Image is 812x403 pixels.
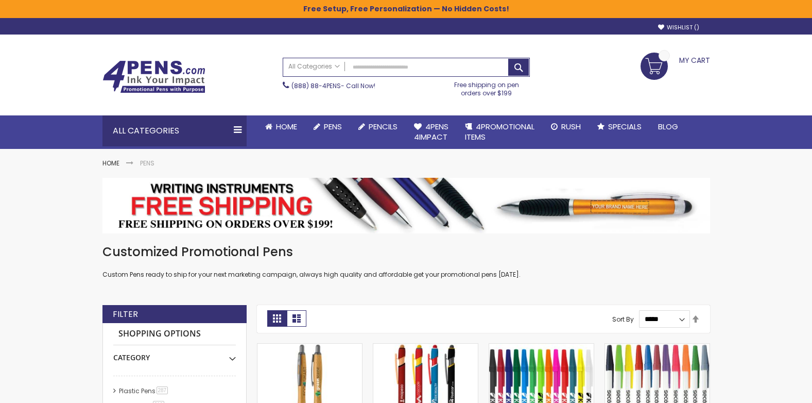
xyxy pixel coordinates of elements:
[291,81,341,90] a: (888) 88-4PENS
[140,159,154,167] strong: Pens
[414,121,448,142] span: 4Pens 4impact
[324,121,342,132] span: Pens
[589,115,650,138] a: Specials
[658,121,678,132] span: Blog
[443,77,530,97] div: Free shipping on pen orders over $199
[561,121,581,132] span: Rush
[605,343,710,352] a: Belfast Value Stick Pen
[543,115,589,138] a: Rush
[369,121,398,132] span: Pencils
[612,314,634,323] label: Sort By
[102,178,710,233] img: Pens
[489,343,594,352] a: Belfast B Value Stick Pen
[305,115,350,138] a: Pens
[457,115,543,149] a: 4PROMOTIONALITEMS
[257,115,305,138] a: Home
[102,159,119,167] a: Home
[157,387,168,394] span: 287
[288,62,340,71] span: All Categories
[102,244,710,260] h1: Customized Promotional Pens
[650,115,686,138] a: Blog
[257,343,362,352] a: Bamboo Sophisticate Pen - ColorJet Imprint
[113,345,236,363] div: Category
[350,115,406,138] a: Pencils
[102,60,205,93] img: 4Pens Custom Pens and Promotional Products
[116,387,172,395] a: Plastic Pens287
[283,58,345,75] a: All Categories
[102,244,710,279] div: Custom Pens ready to ship for your next marketing campaign, always high quality and affordable ge...
[102,115,247,146] div: All Categories
[113,309,138,320] strong: Filter
[465,121,534,142] span: 4PROMOTIONAL ITEMS
[608,121,642,132] span: Specials
[113,323,236,345] strong: Shopping Options
[267,310,287,327] strong: Grid
[373,343,478,352] a: Superhero Ellipse Softy Pen with Stylus - Laser Engraved
[276,121,297,132] span: Home
[406,115,457,149] a: 4Pens4impact
[291,81,375,90] span: - Call Now!
[658,24,699,31] a: Wishlist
